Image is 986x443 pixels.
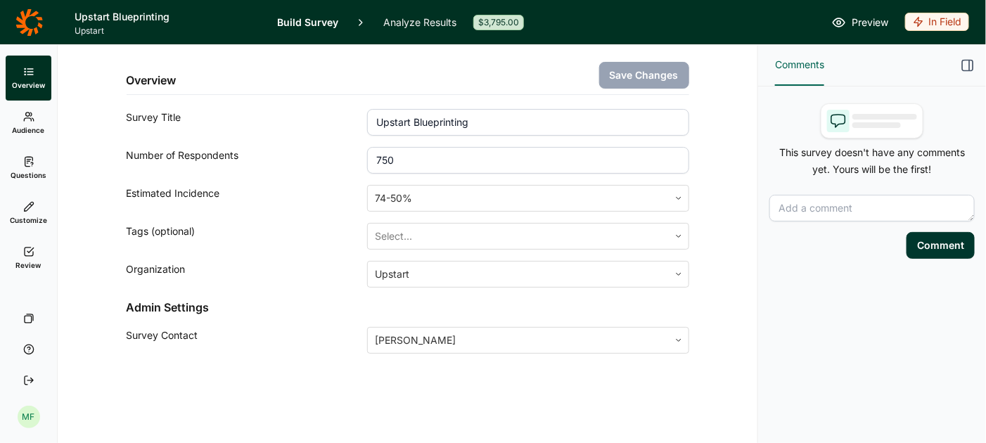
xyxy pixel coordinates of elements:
[905,13,969,31] div: In Field
[127,327,368,354] div: Survey Contact
[367,147,689,174] input: 1000
[127,109,368,136] div: Survey Title
[6,101,51,146] a: Audience
[16,260,41,270] span: Review
[18,406,40,428] div: MF
[127,72,177,89] h2: Overview
[6,56,51,101] a: Overview
[852,14,888,31] span: Preview
[769,144,975,178] p: This survey doesn't have any comments yet. Yours will be the first!
[13,125,45,135] span: Audience
[775,45,824,86] button: Comments
[10,215,47,225] span: Customize
[11,170,46,180] span: Questions
[127,185,368,212] div: Estimated Incidence
[6,236,51,281] a: Review
[127,299,689,316] h2: Admin Settings
[75,8,260,25] h1: Upstart Blueprinting
[832,14,888,31] a: Preview
[12,80,45,90] span: Overview
[127,261,368,288] div: Organization
[6,146,51,191] a: Questions
[6,191,51,236] a: Customize
[367,109,689,136] input: ex: Package testing study
[907,232,975,259] button: Comment
[473,15,524,30] div: $3,795.00
[599,62,689,89] button: Save Changes
[75,25,260,37] span: Upstart
[775,56,824,73] span: Comments
[127,147,368,174] div: Number of Respondents
[905,13,969,32] button: In Field
[127,223,368,250] div: Tags (optional)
